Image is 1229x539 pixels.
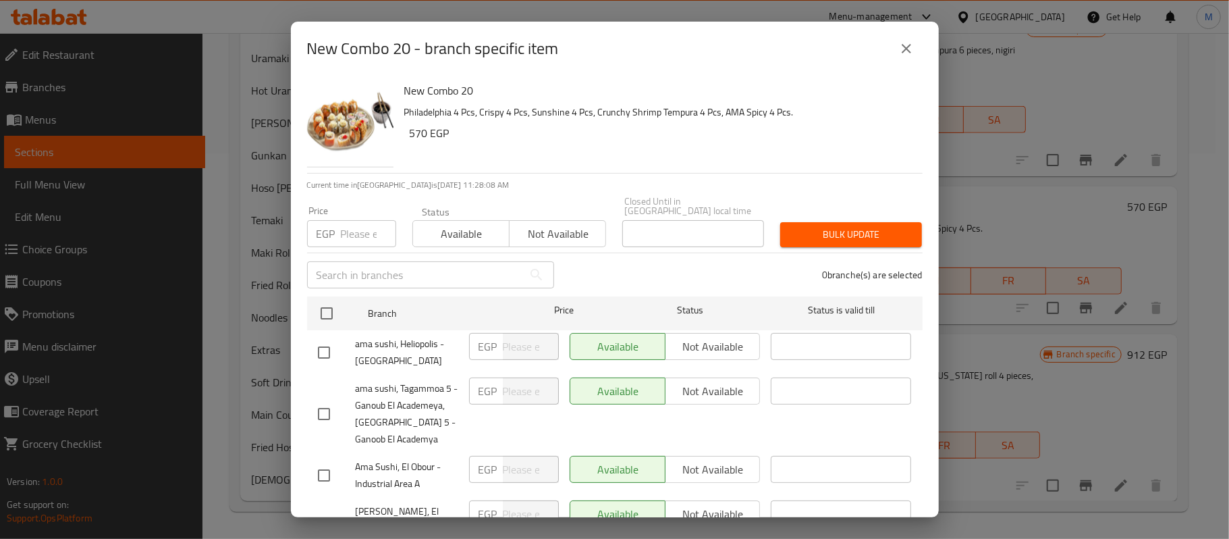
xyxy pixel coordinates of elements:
[503,456,559,483] input: Please enter price
[479,338,497,355] p: EGP
[418,224,504,244] span: Available
[356,459,458,492] span: Ama Sushi, El Obour - Industrial Area A
[307,81,393,168] img: New Combo 20
[356,336,458,369] span: ama sushi, Heliopolis - [GEOGRAPHIC_DATA]
[307,179,923,191] p: Current time in [GEOGRAPHIC_DATA] is [DATE] 11:28:08 AM
[479,506,497,522] p: EGP
[503,378,559,405] input: Please enter price
[410,124,912,143] h6: 570 EGP
[404,104,912,121] p: Philadelphia 4 Pcs, Crispy 4 Pcs, Sunshine 4 Pcs, Crunchy Shrimp Tempura 4 Pcs, AMA Spicy 4 Pcs.
[519,302,609,319] span: Price
[620,302,760,319] span: Status
[503,333,559,360] input: Please enter price
[822,268,923,282] p: 0 branche(s) are selected
[356,380,458,448] span: ama sushi, Tagammoa 5 - Ganoub El Academeya,[GEOGRAPHIC_DATA] 5 - Ganoob El Academya
[890,32,923,65] button: close
[412,220,510,247] button: Available
[771,302,911,319] span: Status is valid till
[479,461,497,478] p: EGP
[404,81,912,100] h6: New Combo 20
[341,220,396,247] input: Please enter price
[307,38,559,59] h2: New Combo 20 - branch specific item
[317,226,335,242] p: EGP
[780,222,922,247] button: Bulk update
[307,261,523,288] input: Search in branches
[515,224,601,244] span: Not available
[791,226,911,243] span: Bulk update
[509,220,606,247] button: Not available
[368,305,508,322] span: Branch
[503,500,559,528] input: Please enter price
[479,383,497,399] p: EGP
